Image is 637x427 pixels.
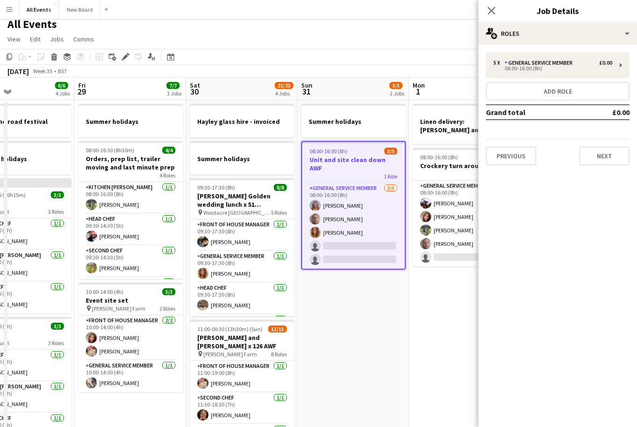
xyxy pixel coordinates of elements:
span: 4 Roles [159,172,175,179]
span: 30 [188,86,200,97]
span: 10:00-14:00 (4h) [86,288,124,295]
span: [PERSON_NAME] Farm [203,351,257,358]
div: 2 Jobs [390,90,404,97]
span: 09:30-17:30 (8h) [197,184,235,191]
app-card-role: Second Chef1/1 [190,314,294,346]
app-card-role: General service member3/508:00-16:00 (8h)[PERSON_NAME][PERSON_NAME][PERSON_NAME] [302,183,405,269]
app-job-card: Summer holidays [301,104,406,137]
span: 1 [411,86,425,97]
span: 8/8 [274,184,287,191]
span: 08:00-16:00 (8h) [310,148,347,155]
h3: [PERSON_NAME] and [PERSON_NAME] x 126 AWF [190,333,294,350]
span: Woodacre [GEOGRAPHIC_DATA] SP4 6LS [203,209,271,216]
h3: Linen delivery: [PERSON_NAME] and [PERSON_NAME] [413,117,517,134]
span: 3/5 [389,82,402,89]
span: 6/6 [55,82,68,89]
div: BST [58,68,67,75]
span: 5 Roles [271,209,287,216]
app-job-card: 09:30-17:30 (8h)8/8[PERSON_NAME] Golden wedding lunch x 51 [GEOGRAPHIC_DATA] Woodacre [GEOGRAPHIC... [190,178,294,316]
span: 8 Roles [271,351,287,358]
h3: Hayley glass hire - invoiced [190,117,294,126]
app-card-role: Kitchen [PERSON_NAME]1/108:00-16:00 (8h)[PERSON_NAME] [78,182,183,214]
app-card-role: Front of House Manager1/111:00-19:00 (8h)[PERSON_NAME] [190,361,294,393]
h3: Summer holidays [190,155,294,163]
app-job-card: Summer holidays [78,104,183,137]
div: 08:00-16:00 (8h) [493,66,612,71]
div: Linen delivery: [PERSON_NAME] and [PERSON_NAME] [413,104,517,144]
td: £0.00 [585,105,630,120]
a: Edit [26,33,44,45]
div: Roles [478,22,637,45]
span: 21/23 [275,82,293,89]
span: Week 35 [31,68,54,75]
button: Previous [486,147,536,165]
span: 7/7 [166,82,180,89]
span: 1 Role [384,173,397,180]
app-job-card: 08:00-16:00 (8h)4/5Crockery turn around1 RoleGeneral service member4/508:00-16:00 (8h)[PERSON_NAM... [413,148,517,266]
h3: Job Details [478,5,637,17]
app-card-role: General service member1/109:30-17:30 (8h)[PERSON_NAME] [190,251,294,283]
app-job-card: Hayley glass hire - invoiced [190,104,294,137]
span: 3/3 [162,288,175,295]
div: [DATE] [7,67,29,76]
app-job-card: 08:00-16:30 (8h30m)4/4Orders, prep list, trailer moving and last minute prep4 RolesKitchen [PERSO... [78,141,183,279]
app-card-role: Front of House Manager1/109:30-17:30 (8h)[PERSON_NAME] [190,219,294,251]
h3: Event site set [78,296,183,305]
span: Sat [190,81,200,89]
span: 08:00-16:30 (8h30m) [86,147,134,154]
span: 31 [300,86,312,97]
button: Add role [486,82,630,101]
app-card-role: Second Chef1/109:30-14:30 (5h)[PERSON_NAME] [78,245,183,277]
h3: Summer holidays [78,117,183,126]
span: 3/3 [51,191,64,198]
div: 4 Jobs [55,90,70,97]
div: £0.00 [599,60,612,66]
span: Mon [413,81,425,89]
span: Edit [30,35,41,43]
span: 3/5 [384,148,397,155]
app-job-card: Summer holidays [190,141,294,175]
h3: Summer holidays [301,117,406,126]
app-job-card: 08:00-16:00 (8h)3/5Unit and site clean down AWF1 RoleGeneral service member3/508:00-16:00 (8h)[PE... [301,141,406,270]
span: [PERSON_NAME] Farm [92,305,145,312]
app-card-role: General service member4/508:00-16:00 (8h)[PERSON_NAME][PERSON_NAME][PERSON_NAME][PERSON_NAME] [413,181,517,266]
a: View [4,33,24,45]
td: Grand total [486,105,585,120]
span: 11:00-00:30 (13h30m) (Sun) [197,325,263,332]
h1: All Events [7,17,57,31]
div: 3 Jobs [167,90,181,97]
div: 10:00-14:00 (4h)3/3Event site set [PERSON_NAME] Farm2 RolesFront of House Manager2/210:00-14:00 (... [78,283,183,392]
button: New Board [59,0,101,19]
span: 13/15 [268,325,287,332]
a: Jobs [46,33,68,45]
button: All Events [19,0,59,19]
app-card-role: Head Chef1/109:30-17:30 (8h)[PERSON_NAME] [190,283,294,314]
span: 3/3 [51,323,64,330]
span: 08:00-16:00 (8h) [420,154,458,161]
a: Comms [69,33,98,45]
h3: Crockery turn around [413,162,517,170]
app-card-role: General service member1/110:00-14:00 (4h)[PERSON_NAME] [78,360,183,392]
app-card-role: Second Chef1/111:30-18:30 (7h)[PERSON_NAME] [190,393,294,424]
div: 5 x [493,60,505,66]
button: Next [579,147,630,165]
h3: Orders, prep list, trailer moving and last minute prep [78,155,183,171]
h3: [PERSON_NAME] Golden wedding lunch x 51 [GEOGRAPHIC_DATA] [190,192,294,209]
span: 3 Roles [48,339,64,346]
app-card-role: Front of House Manager2/210:00-14:00 (4h)[PERSON_NAME][PERSON_NAME] [78,315,183,360]
span: View [7,35,21,43]
span: Fri [78,81,86,89]
div: General service member [505,60,576,66]
span: 3 Roles [48,208,64,215]
h3: Unit and site clean down AWF [302,156,405,172]
app-card-role: Second Chef1/1 [78,277,183,309]
div: 4 Jobs [275,90,293,97]
span: 2 Roles [159,305,175,312]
